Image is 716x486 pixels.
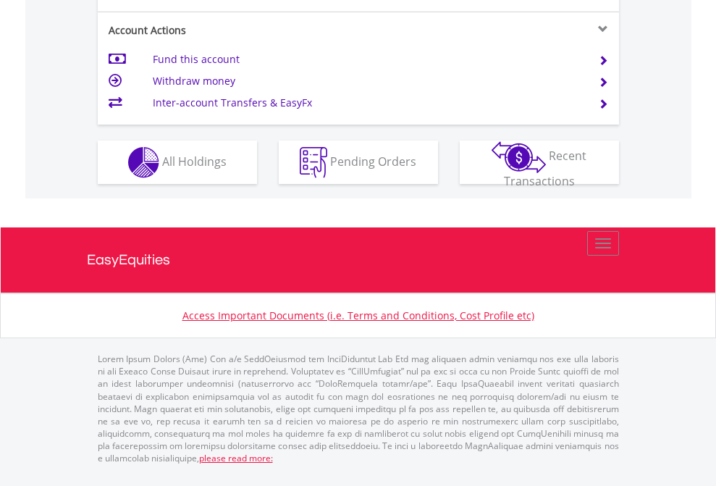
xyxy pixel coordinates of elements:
[98,23,358,38] div: Account Actions
[98,353,619,464] p: Lorem Ipsum Dolors (Ame) Con a/e SeddOeiusmod tem InciDiduntut Lab Etd mag aliquaen admin veniamq...
[330,153,416,169] span: Pending Orders
[492,141,546,173] img: transactions-zar-wht.png
[300,147,327,178] img: pending_instructions-wht.png
[87,227,630,293] a: EasyEquities
[162,153,227,169] span: All Holdings
[153,70,581,92] td: Withdraw money
[153,92,581,114] td: Inter-account Transfers & EasyFx
[128,147,159,178] img: holdings-wht.png
[279,141,438,184] button: Pending Orders
[182,309,534,322] a: Access Important Documents (i.e. Terms and Conditions, Cost Profile etc)
[199,452,273,464] a: please read more:
[460,141,619,184] button: Recent Transactions
[153,49,581,70] td: Fund this account
[98,141,257,184] button: All Holdings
